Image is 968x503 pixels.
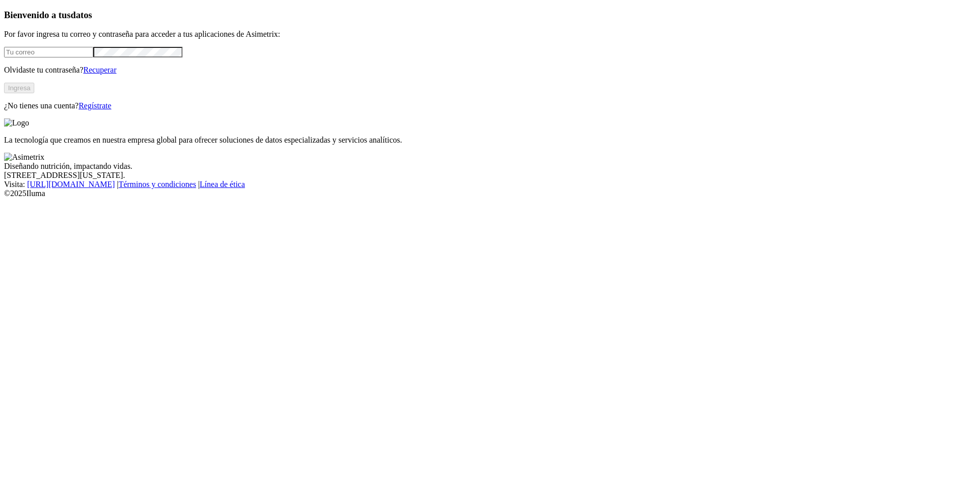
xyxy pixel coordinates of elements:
[4,118,29,128] img: Logo
[4,83,34,93] button: Ingresa
[27,180,115,188] a: [URL][DOMAIN_NAME]
[4,30,964,39] p: Por favor ingresa tu correo y contraseña para acceder a tus aplicaciones de Asimetrix:
[200,180,245,188] a: Línea de ética
[4,180,964,189] div: Visita : | |
[4,189,964,198] div: © 2025 Iluma
[4,10,964,21] h3: Bienvenido a tus
[4,162,964,171] div: Diseñando nutrición, impactando vidas.
[118,180,196,188] a: Términos y condiciones
[83,66,116,74] a: Recuperar
[79,101,111,110] a: Regístrate
[4,101,964,110] p: ¿No tienes una cuenta?
[4,47,93,57] input: Tu correo
[4,136,964,145] p: La tecnología que creamos en nuestra empresa global para ofrecer soluciones de datos especializad...
[71,10,92,20] span: datos
[4,153,44,162] img: Asimetrix
[4,66,964,75] p: Olvidaste tu contraseña?
[4,171,964,180] div: [STREET_ADDRESS][US_STATE].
